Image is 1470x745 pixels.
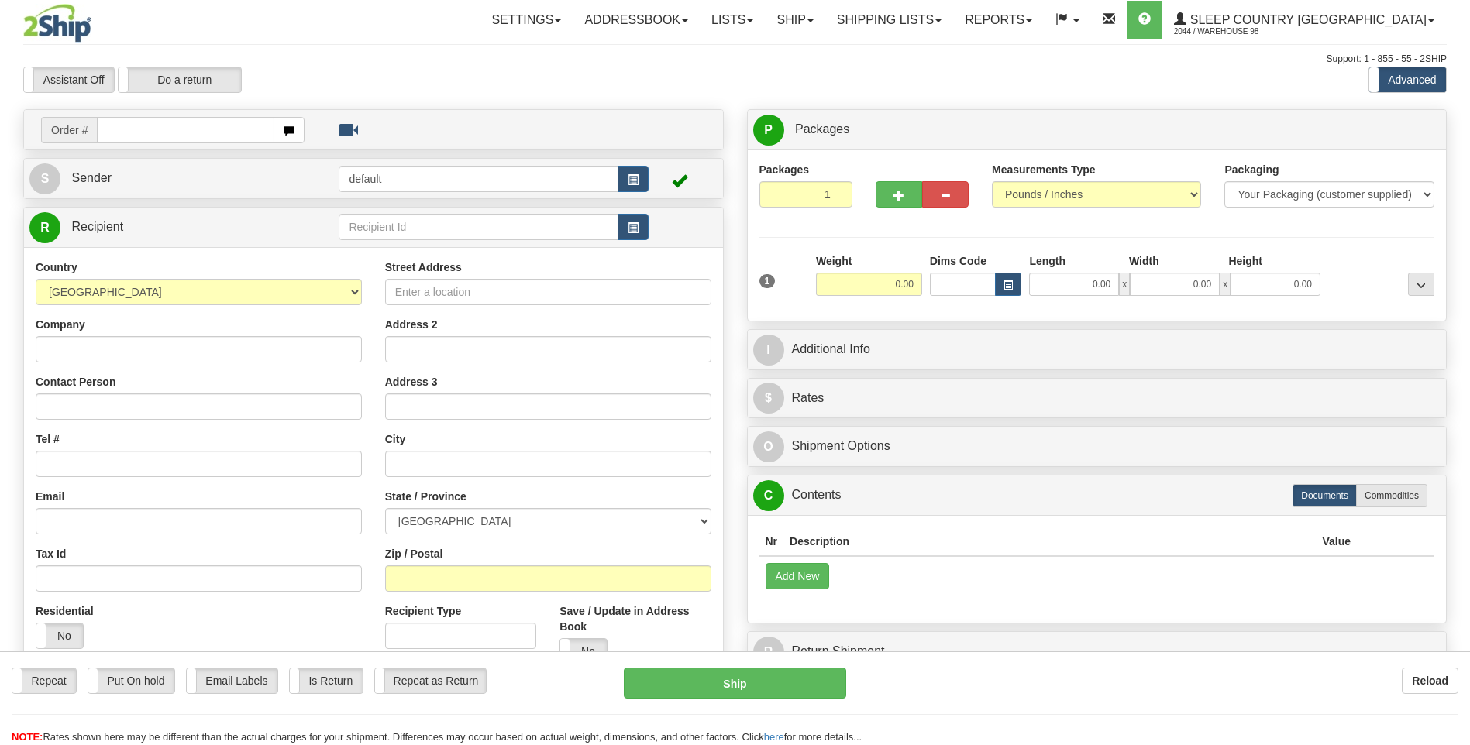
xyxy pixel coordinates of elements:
[1029,253,1065,269] label: Length
[759,527,784,556] th: Nr
[764,731,784,743] a: here
[480,1,573,39] a: Settings
[385,603,462,619] label: Recipient Type
[753,335,784,366] span: I
[1186,13,1427,26] span: Sleep Country [GEOGRAPHIC_DATA]
[29,163,60,194] span: S
[816,253,852,269] label: Weight
[783,527,1316,556] th: Description
[992,162,1096,177] label: Measurements Type
[29,211,305,243] a: R Recipient
[1402,668,1458,694] button: Reload
[753,480,784,511] span: C
[753,431,1441,462] a: OShipment Options
[795,122,849,136] span: Packages
[560,639,607,664] label: No
[559,603,711,634] label: Save / Update in Address Book
[36,603,94,619] label: Residential
[953,1,1044,39] a: Reports
[759,274,776,288] span: 1
[385,374,438,390] label: Address 3
[1228,253,1262,269] label: Height
[36,374,115,390] label: Contact Person
[339,166,618,192] input: Sender Id
[290,668,363,693] label: Is Return
[385,259,462,275] label: Street Address
[187,668,277,693] label: Email Labels
[23,53,1447,66] div: Support: 1 - 855 - 55 - 2SHIP
[23,4,91,43] img: logo2044.jpg
[12,668,76,693] label: Repeat
[700,1,765,39] a: Lists
[753,334,1441,366] a: IAdditional Info
[71,171,112,184] span: Sender
[765,1,825,39] a: Ship
[36,489,64,504] label: Email
[1408,273,1434,296] div: ...
[24,67,114,92] label: Assistant Off
[759,162,810,177] label: Packages
[1412,675,1448,687] b: Reload
[29,212,60,243] span: R
[573,1,700,39] a: Addressbook
[1220,273,1231,296] span: x
[753,431,784,462] span: O
[1119,273,1130,296] span: x
[385,489,466,504] label: State / Province
[1174,24,1290,39] span: 2044 / Warehouse 98
[753,115,784,146] span: P
[375,668,486,693] label: Repeat as Return
[36,431,60,447] label: Tel #
[12,731,43,743] span: NOTE:
[29,163,339,194] a: S Sender
[753,479,1441,511] a: CContents
[753,114,1441,146] a: P Packages
[930,253,986,269] label: Dims Code
[385,317,438,332] label: Address 2
[385,431,405,447] label: City
[1129,253,1159,269] label: Width
[1293,484,1357,507] label: Documents
[753,636,1441,668] a: RReturn Shipment
[753,383,784,414] span: $
[624,668,845,699] button: Ship
[753,383,1441,414] a: $Rates
[36,546,66,561] label: Tax Id
[766,563,830,589] button: Add New
[1356,484,1427,507] label: Commodities
[385,279,711,305] input: Enter a location
[1162,1,1446,39] a: Sleep Country [GEOGRAPHIC_DATA] 2044 / Warehouse 98
[119,67,241,92] label: Do a return
[385,546,443,561] label: Zip / Postal
[339,214,618,240] input: Recipient Id
[36,317,85,332] label: Company
[1224,162,1279,177] label: Packaging
[825,1,953,39] a: Shipping lists
[41,117,97,143] span: Order #
[1316,527,1357,556] th: Value
[36,623,83,648] label: No
[753,637,784,668] span: R
[71,220,123,233] span: Recipient
[36,259,77,275] label: Country
[88,668,174,693] label: Put On hold
[1369,67,1446,92] label: Advanced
